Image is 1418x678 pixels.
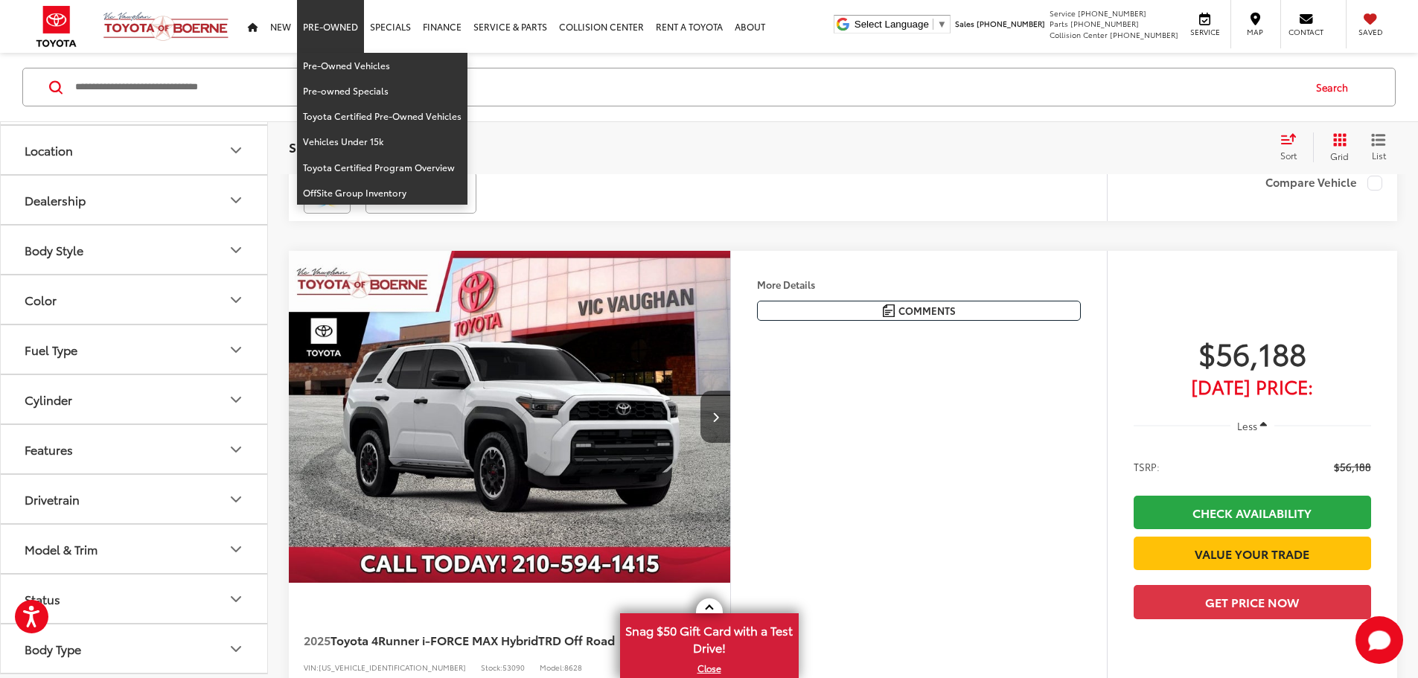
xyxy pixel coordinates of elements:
a: Vehicles Under 15k [297,129,467,154]
div: Dealership [227,191,245,209]
span: Saved [1354,27,1387,37]
a: Value Your Trade [1134,537,1371,570]
a: Select Language​ [855,19,947,30]
div: Model & Trim [227,540,245,558]
button: List View [1360,132,1397,162]
button: Next image [700,391,730,443]
button: Less [1230,412,1275,439]
div: Status [227,590,245,608]
button: Comments [757,301,1081,321]
span: 53090 [502,662,525,673]
button: DealershipDealership [1,176,269,224]
img: Vic Vaughan Toyota of Boerne [103,11,229,42]
span: List [1371,149,1386,161]
span: [PHONE_NUMBER] [1070,18,1139,29]
span: Snag $50 Gift Card with a Test Drive! [622,615,797,660]
div: Status [25,592,60,606]
span: VIN: [304,662,319,673]
div: Location [227,141,245,159]
button: Grid View [1313,132,1360,162]
span: 8628 [564,662,582,673]
button: Body TypeBody Type [1,624,269,673]
span: Stock: [481,662,502,673]
span: 2025 [304,631,330,648]
div: Color [227,291,245,309]
span: Contact [1288,27,1323,37]
label: Compare Vehicle [1265,176,1382,191]
svg: Start Chat [1355,616,1403,664]
div: Drivetrain [25,492,80,506]
div: Cylinder [25,392,72,406]
button: Model & TrimModel & Trim [1,525,269,573]
a: 2025Toyota 4Runner i-FORCE MAX HybridTRD Off Road [304,632,664,648]
span: Select Language [855,19,929,30]
button: Body StyleBody Style [1,226,269,274]
a: 2025 Toyota 4Runner i-FORCE MAX Hybrid TRD Off Road2025 Toyota 4Runner i-FORCE MAX Hybrid TRD Off... [288,251,732,583]
a: Check Availability [1134,496,1371,529]
span: Service [1188,27,1221,37]
span: TRD Off Road [538,631,615,648]
button: Get Price Now [1134,585,1371,618]
button: StatusStatus [1,575,269,623]
a: Toyota Certified Pre-Owned Vehicles [297,103,467,129]
span: Map [1239,27,1271,37]
div: Body Style [25,243,83,257]
div: Features [227,441,245,458]
a: Pre-Owned Vehicles [297,53,467,78]
a: Pre-owned Specials [297,78,467,103]
button: Fuel TypeFuel Type [1,325,269,374]
span: Parts [1050,18,1068,29]
div: Fuel Type [25,342,77,356]
div: Features [25,442,73,456]
button: LocationLocation [1,126,269,174]
button: Search [1302,68,1370,106]
span: [PHONE_NUMBER] [1110,29,1178,40]
span: Sort [1280,149,1297,161]
span: Grid [1330,150,1349,162]
span: $56,188 [1134,334,1371,371]
span: [PHONE_NUMBER] [1078,7,1146,19]
input: Search by Make, Model, or Keyword [74,69,1302,105]
button: DrivetrainDrivetrain [1,475,269,523]
span: Sales [955,18,974,29]
span: [DATE] Price: [1134,379,1371,394]
span: Model: [540,662,564,673]
div: 2025 Toyota 4Runner i-FORCE MAX Hybrid TRD Off Road 0 [288,251,732,583]
span: Comments [898,304,956,318]
div: Color [25,292,57,307]
span: $56,188 [1334,459,1371,474]
div: Location [25,143,73,157]
span: Less [1237,419,1257,432]
a: Toyota Certified Program Overview [297,155,467,180]
button: ColorColor [1,275,269,324]
button: FeaturesFeatures [1,425,269,473]
span: Service [1050,7,1076,19]
span: Toyota 4Runner i-FORCE MAX Hybrid [330,631,538,648]
span: TSRP: [1134,459,1160,474]
div: Fuel Type [227,341,245,359]
h4: More Details [757,279,1081,290]
a: OffSite Group Inventory [297,180,467,205]
button: Select sort value [1273,132,1313,162]
img: Comments [883,304,895,317]
div: Cylinder [227,391,245,409]
div: Dealership [25,193,86,207]
span: [PHONE_NUMBER] [977,18,1045,29]
span: Showing all 38 vehicles [289,138,432,156]
span: [US_VEHICLE_IDENTIFICATION_NUMBER] [319,662,466,673]
div: Body Type [227,640,245,658]
div: Model & Trim [25,542,98,556]
button: CylinderCylinder [1,375,269,423]
span: ​ [933,19,933,30]
span: Collision Center [1050,29,1108,40]
div: Body Type [25,642,81,656]
img: 2025 Toyota 4Runner i-FORCE MAX Hybrid TRD Off Road [288,251,732,583]
button: Toggle Chat Window [1355,616,1403,664]
div: Body Style [227,241,245,259]
div: Drivetrain [227,490,245,508]
span: ▼ [937,19,947,30]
